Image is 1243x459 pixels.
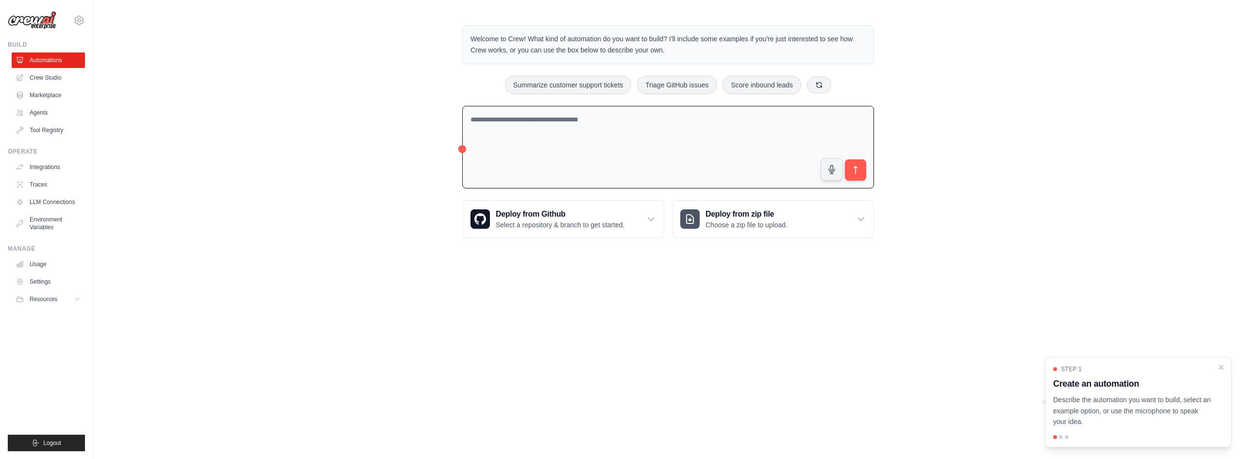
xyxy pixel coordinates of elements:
[705,208,788,220] h3: Deploy from zip file
[496,220,624,230] p: Select a repository & branch to get started.
[12,87,85,103] a: Marketplace
[30,295,57,303] span: Resources
[12,256,85,272] a: Usage
[8,11,56,30] img: Logo
[637,76,717,94] button: Triage GitHub issues
[12,105,85,120] a: Agents
[12,122,85,138] a: Tool Registry
[12,159,85,175] a: Integrations
[8,245,85,253] div: Manage
[12,274,85,289] a: Settings
[1053,394,1211,427] p: Describe the automation you want to build, select an example option, or use the microphone to spe...
[1061,365,1082,373] span: Step 1
[12,291,85,307] button: Resources
[470,34,866,56] p: Welcome to Crew! What kind of automation do you want to build? I'll include some examples if you'...
[8,41,85,49] div: Build
[705,220,788,230] p: Choose a zip file to upload.
[12,194,85,210] a: LLM Connections
[1217,363,1225,371] button: Close walkthrough
[8,148,85,155] div: Operate
[12,52,85,68] a: Automations
[43,439,61,447] span: Logout
[12,70,85,85] a: Crew Studio
[496,208,624,220] h3: Deploy from Github
[12,177,85,192] a: Traces
[12,212,85,235] a: Environment Variables
[1053,377,1211,391] h3: Create an automation
[8,435,85,451] button: Logout
[722,76,801,94] button: Score inbound leads
[505,76,631,94] button: Summarize customer support tickets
